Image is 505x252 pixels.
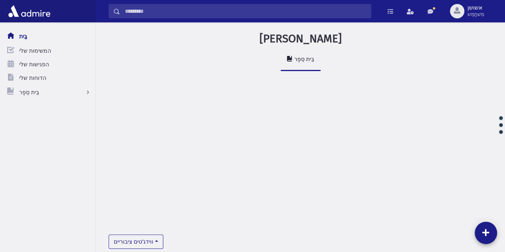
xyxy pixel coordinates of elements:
font: הדוחות שלי [19,75,46,81]
font: בַּיִת [19,33,27,40]
img: אדמיר פרו [6,3,52,19]
font: המשימות שלי [19,48,51,54]
font: ווידג'טים ציבוריים [114,238,153,245]
font: מִשׁתַמֵשׁ [467,12,484,17]
font: הפגישות שלי [19,61,49,68]
font: בֵּית סֵפֶר [294,56,314,63]
a: בֵּית סֵפֶר [281,49,321,71]
input: לְחַפֵּשׂ [120,4,371,18]
font: בֵּית סֵפֶר [19,89,39,96]
font: [PERSON_NAME] [259,32,342,45]
button: ווידג'טים ציבוריים [109,234,163,249]
font: אשושן [467,4,482,11]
